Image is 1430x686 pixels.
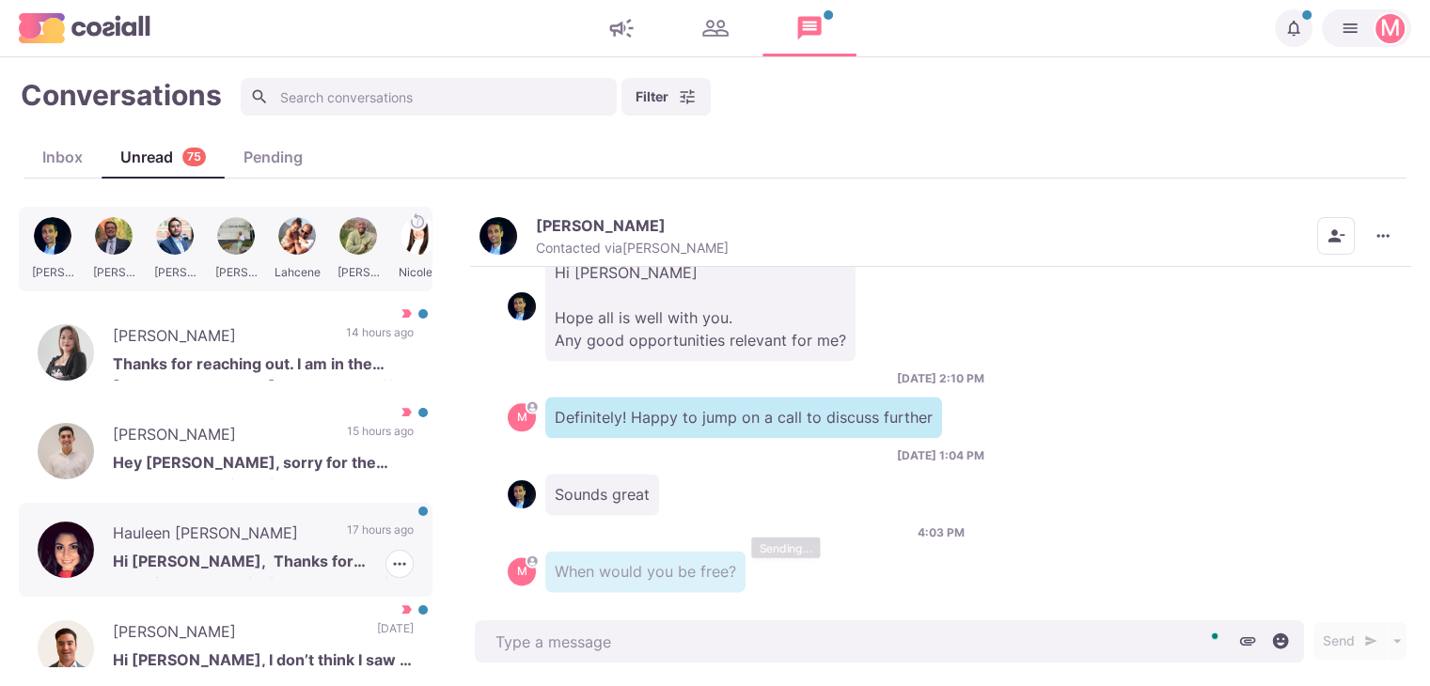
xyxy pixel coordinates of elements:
p: Hauleen [PERSON_NAME] [113,522,328,550]
button: Attach files [1234,627,1262,655]
button: Select emoji [1266,627,1295,655]
p: [PERSON_NAME] [113,423,328,451]
p: 14 hours ago [346,324,414,352]
p: Contacted via [PERSON_NAME] [536,240,729,257]
img: Hauleen Petrossi [38,522,94,578]
input: Search conversations [241,78,617,116]
button: 𝗠𝗮𝗿𝗸 Goodwin[PERSON_NAME]Contacted via[PERSON_NAME] [479,216,729,257]
p: Hey [PERSON_NAME], sorry for the delay. I've been focusing my search on Talent Acquisition opport... [113,451,414,479]
p: Hi [PERSON_NAME], Thanks for reaching out. At this time I'm not looking to make a move. Feel free... [113,550,414,578]
img: Eric Lifvendahl [38,620,94,677]
img: 𝗠𝗮𝗿𝗸 Goodwin [508,292,536,320]
div: Martin [1380,17,1401,39]
p: Hi [PERSON_NAME], I don’t think I saw a call come through from you [DATE]. I am available [DATE] ... [113,648,414,677]
button: Notifications [1275,9,1312,47]
p: Sounds great [545,474,659,515]
p: 4:03 PM [918,524,965,541]
button: Filter [621,78,711,116]
p: [PERSON_NAME] [113,620,358,648]
p: 15 hours ago [347,423,414,451]
textarea: To enrich screen reader interactions, please activate Accessibility in Grammarly extension settings [475,620,1304,663]
button: Martin [1322,9,1411,47]
div: Martin [517,412,527,423]
div: Unread [102,146,225,168]
p: [PERSON_NAME] [113,324,327,352]
p: 17 hours ago [347,522,414,550]
p: 75 [187,148,201,166]
p: [PERSON_NAME] [536,216,666,235]
p: Hi [PERSON_NAME] Hope all is well with you. Any good opportunities relevant for me? [545,252,856,361]
button: More menu [1364,217,1402,255]
p: Definitely! Happy to jump on a call to discuss further [545,397,942,438]
svg: avatar [527,555,538,566]
div: Inbox [24,146,102,168]
p: [DATE] [377,620,414,648]
button: Remove from contacts [1317,217,1355,255]
img: logo [19,13,150,42]
img: 𝗠𝗮𝗿𝗸 Goodwin [479,217,517,255]
p: When would you be free? [545,551,746,592]
p: Thanks for reaching out. I am in the [GEOGRAPHIC_DATA]. I am not sure if that will work. [113,352,414,381]
svg: avatar [527,401,538,412]
button: Send [1313,622,1387,660]
p: [DATE] 1:04 PM [897,447,984,464]
h1: Conversations [21,78,222,112]
img: 𝗠𝗮𝗿𝗸 Goodwin [508,480,536,508]
div: Martin [517,566,527,577]
p: [DATE] 2:10 PM [897,370,984,387]
img: Alex Belgrade [38,423,94,479]
div: Pending [225,146,322,168]
img: Sarah S. [38,324,94,381]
